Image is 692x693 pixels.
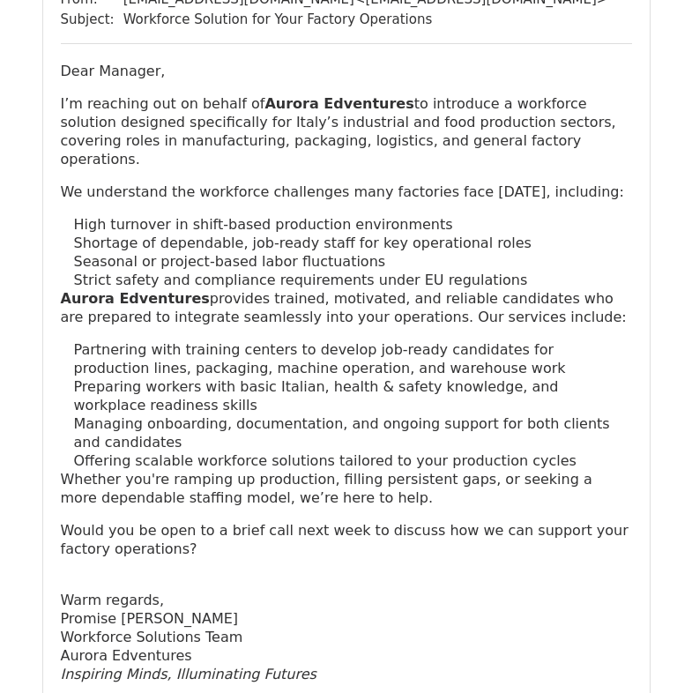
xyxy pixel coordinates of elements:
[74,234,632,252] p: Shortage of dependable, job-ready staff for key operational roles
[61,289,632,326] p: provides trained, motivated, and reliable candidates who are prepared to integrate seamlessly int...
[74,377,632,414] p: Preparing workers with basic Italian, health & safety knowledge, and workplace readiness skills
[74,271,632,289] p: Strict safety and compliance requirements under EU regulations
[74,252,632,271] p: Seasonal or project-based labor fluctuations
[61,10,123,30] td: Subject:
[61,183,632,201] p: We understand the workforce challenges many factories face [DATE], including:
[61,94,632,168] p: I’m reaching out on behalf of to introduce a workforce solution designed specifically for Italy’s...
[74,451,632,470] p: Offering scalable workforce solutions tailored to your production cycles
[123,10,608,30] td: Workforce Solution for Your Factory Operations
[74,340,632,377] p: Partnering with training centers to develop job-ready candidates for production lines, packaging,...
[604,608,692,693] iframe: Chat Widget
[61,62,632,80] p: Dear Manager,
[61,470,632,507] p: Whether you're ramping up production, filling persistent gaps, or seeking a more dependable staff...
[264,95,413,112] strong: Aurora Edventures
[61,521,632,558] p: Would you be open to a brief call next week to discuss how we can support your factory operations?
[61,290,210,307] strong: Aurora Edventures
[61,591,632,683] p: Warm regards, Promise [PERSON_NAME] Workforce Solutions Team Aurora Edventures
[74,414,632,451] p: Managing onboarding, documentation, and ongoing support for both clients and candidates
[74,215,632,234] p: High turnover in shift-based production environments
[61,666,316,682] em: Inspiring Minds, Illuminating Futures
